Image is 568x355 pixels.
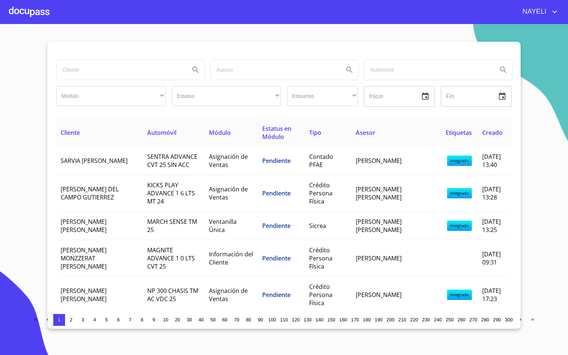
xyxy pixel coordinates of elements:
[152,317,155,322] span: 9
[375,317,382,322] span: 190
[70,317,72,322] span: 2
[199,317,204,322] span: 40
[262,291,291,299] span: Pendiente
[341,61,358,79] button: Search
[503,314,515,326] button: 300
[219,314,231,326] button: 60
[209,185,248,201] span: Asignación de Ventas
[447,221,472,231] span: integrado
[209,218,237,234] span: Ventanilla Única
[398,317,406,322] span: 210
[124,314,136,326] button: 7
[432,314,444,326] button: 240
[410,317,418,322] span: 220
[356,254,402,262] span: [PERSON_NAME]
[386,317,394,322] span: 200
[243,314,254,326] button: 80
[482,153,501,169] span: [DATE] 13:40
[209,287,248,303] span: Asignación de Ventas
[262,254,291,262] span: Pendiente
[356,129,375,137] span: Asesor
[61,287,106,303] span: [PERSON_NAME] [PERSON_NAME]
[246,317,251,322] span: 80
[147,153,197,169] span: SENTRA ADVANCE CVT 25 SIN ACC
[356,218,402,234] span: [PERSON_NAME] [PERSON_NAME]
[258,317,263,322] span: 90
[266,314,278,326] button: 100
[77,314,89,326] button: 3
[456,314,467,326] button: 260
[314,314,325,326] button: 140
[434,317,442,322] span: 240
[309,222,326,230] span: Sicrea
[172,86,281,106] div: ​
[58,317,60,322] span: 1
[147,181,195,205] span: KICKS PLAY ADVANCE 1 6 LTS MT 24
[408,314,420,326] button: 220
[349,314,361,326] button: 170
[195,314,207,326] button: 40
[136,314,148,326] button: 8
[61,246,106,270] span: [PERSON_NAME] MONZZERAT [PERSON_NAME]
[129,317,131,322] span: 7
[210,60,338,80] input: search
[309,246,332,270] span: Crédito Persona Física
[482,287,501,303] span: [DATE] 17:23
[61,129,80,137] span: Cliente
[469,317,477,322] span: 270
[175,317,180,322] span: 20
[222,317,227,322] span: 60
[147,246,195,270] span: MAGNITE ADVANCE 1 0 LTS CVT 25
[209,153,248,169] span: Asignación de Ventas
[482,185,501,201] span: [DATE] 13:28
[361,314,373,326] button: 180
[482,129,503,137] span: Creado
[262,124,291,141] span: Estatus en Módulo
[187,317,192,322] span: 30
[447,290,472,300] span: integrado
[93,317,96,322] span: 4
[356,291,402,299] span: [PERSON_NAME]
[302,314,314,326] button: 130
[356,157,402,165] span: [PERSON_NAME]
[117,317,119,322] span: 6
[304,317,311,322] span: 130
[325,314,337,326] button: 150
[482,218,501,234] span: [DATE] 13:25
[147,129,176,137] span: Automóvil
[65,314,77,326] button: 2
[446,317,453,322] span: 250
[61,157,128,165] span: SARVIA [PERSON_NAME]
[210,317,216,322] span: 50
[467,314,479,326] button: 270
[61,185,119,201] span: [PERSON_NAME] DEL CAMPO GUTIERREZ
[148,314,160,326] button: 9
[444,314,456,326] button: 250
[105,317,108,322] span: 5
[363,317,371,322] span: 180
[457,317,465,322] span: 260
[479,314,491,326] button: 280
[81,317,84,322] span: 3
[89,314,101,326] button: 4
[309,129,321,137] span: Tipo
[141,317,143,322] span: 8
[309,181,332,205] span: Crédito Persona Física
[373,314,385,326] button: 190
[262,189,291,197] span: Pendiente
[147,287,198,303] span: NP 300 CHASIS TM AC VDC 25
[292,317,300,322] span: 120
[172,314,183,326] button: 20
[183,314,195,326] button: 30
[57,60,184,80] input: search
[339,317,347,322] span: 160
[491,314,503,326] button: 290
[101,314,112,326] button: 5
[447,156,472,166] span: integrado
[422,317,430,322] span: 230
[494,61,512,79] button: Search
[337,314,349,326] button: 160
[482,250,501,266] span: [DATE] 09:31
[280,317,288,322] span: 110
[163,317,168,322] span: 10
